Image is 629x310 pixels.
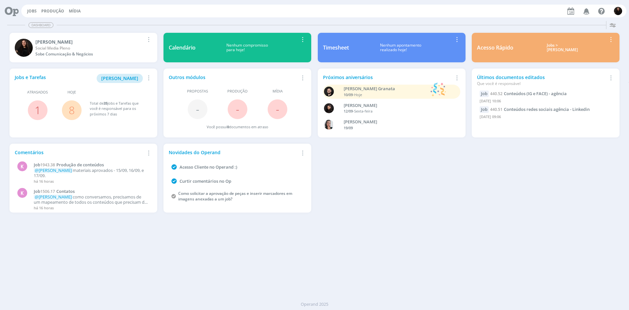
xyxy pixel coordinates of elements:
[35,167,72,173] span: @[PERSON_NAME]
[354,109,372,114] span: Sexta-feira
[34,189,148,194] a: Job1506.17Contatos
[10,33,157,62] a: S[PERSON_NAME]Social Media PlenoSobe Comunicação & Negócios
[69,103,75,117] a: 8
[40,162,55,168] span: 1943.38
[480,91,489,97] div: Job
[34,205,54,210] span: há 16 horas
[276,102,279,116] span: -
[56,162,104,168] span: Produção de conteúdos
[187,89,208,94] span: Propostas
[39,9,66,14] button: Produção
[101,75,138,81] span: [PERSON_NAME]
[477,44,513,52] div: Acesso Rápido
[29,22,53,28] span: Dashboard
[490,107,503,112] span: 440.51
[344,92,427,98] div: -
[344,86,427,92] div: Bruno Corralo Granata
[344,125,353,130] span: 19/09
[90,101,145,117] div: Total de Jobs e Tarefas que você é responsável para os próximos 7 dias
[27,8,37,14] a: Jobs
[15,39,33,57] img: S
[196,43,298,52] div: Nenhum compromisso para hoje!
[273,89,283,94] span: Mídia
[323,74,453,81] div: Próximos aniversários
[34,162,148,168] a: Job1943.38Produção de conteúdos
[236,102,239,116] span: -
[104,101,107,106] span: 35
[324,103,334,113] img: L
[41,8,64,14] a: Produção
[67,9,83,14] button: Mídia
[227,124,229,129] span: 0
[318,33,466,62] a: TimesheetNenhum apontamentorealizado hoje!
[477,74,607,87] div: Últimos documentos editados
[178,191,292,202] a: Como solicitar a aprovação de peças e inserir marcadores em imagens anexadas a um job?
[17,188,27,198] div: K
[169,149,298,156] div: Novidades do Operand
[344,109,353,114] span: 12/09
[480,106,489,113] div: Job
[169,44,196,52] div: Calendário
[323,44,349,52] div: Timesheet
[324,87,334,96] img: B
[207,124,268,130] div: Você possui documentos em atraso
[477,81,607,87] div: Que você é responsável
[180,178,231,184] a: Curtir comentários no Op
[480,97,612,107] div: [DATE] 10:06
[490,91,503,96] span: 440.52
[344,119,450,125] div: Caroline Fagundes Pieczarka
[169,74,298,81] div: Outros módulos
[504,91,567,96] span: Conteúdos (IG e FACE) - agência
[354,92,362,97] span: Hoje
[17,161,27,171] div: K
[344,92,353,97] span: 10/09
[97,75,143,81] a: [PERSON_NAME]
[196,102,199,116] span: -
[25,9,39,14] button: Jobs
[34,179,54,184] span: há 16 horas
[480,113,612,122] div: [DATE] 09:06
[15,74,144,83] div: Jobs e Tarefas
[35,103,41,117] a: 1
[67,90,76,95] span: Hoje
[504,106,590,112] span: Conteúdos redes sociais agência - Linkedin
[56,188,75,194] span: Contatos
[34,195,148,205] p: como conversamos, precisamos de um mapeamento de todos os conteúdos que precisam do cliente, por ...
[490,91,567,96] a: 440.52Conteúdos (IG e FACE) - agência
[227,89,248,94] span: Produção
[180,164,237,170] a: Acesso Cliente no Operand :)
[35,194,72,200] span: @[PERSON_NAME]
[344,109,450,114] div: -
[27,90,48,95] span: Atrasados
[35,45,144,51] div: Social Media Pleno
[40,189,55,194] span: 1506.17
[344,102,450,109] div: Luana da Silva de Andrade
[35,51,144,57] div: Sobe Comunicação & Negócios
[518,43,607,52] div: Jobs > [PERSON_NAME]
[614,5,622,17] button: S
[324,120,334,130] img: C
[69,8,81,14] a: Mídia
[35,38,144,45] div: Sandriny Soares
[349,43,453,52] div: Nenhum apontamento realizado hoje!
[490,106,590,112] a: 440.51Conteúdos redes sociais agência - Linkedin
[34,168,148,178] p: materiais aprovados - 15/09, 16/09, e 17/09.
[614,7,622,15] img: S
[15,149,144,156] div: Comentários
[97,74,143,83] button: [PERSON_NAME]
